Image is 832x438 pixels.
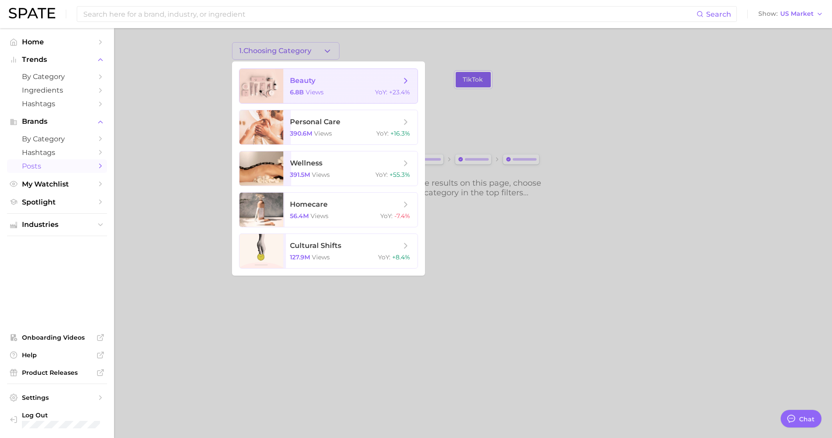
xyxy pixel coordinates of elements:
[22,180,92,188] span: My Watchlist
[706,10,731,18] span: Search
[391,129,411,137] span: +16.3%
[22,221,92,229] span: Industries
[7,348,107,362] a: Help
[290,129,313,137] span: 390.6m
[376,171,388,179] span: YoY :
[22,100,92,108] span: Hashtags
[379,253,391,261] span: YoY :
[22,86,92,94] span: Ingredients
[393,253,411,261] span: +8.4%
[22,369,92,377] span: Product Releases
[312,253,330,261] span: views
[22,56,92,64] span: Trends
[7,331,107,344] a: Onboarding Videos
[381,212,393,220] span: YoY :
[290,200,328,208] span: homecare
[22,334,92,341] span: Onboarding Videos
[22,394,92,402] span: Settings
[232,61,425,276] ul: 1.Choosing Category
[780,11,814,16] span: US Market
[290,159,323,167] span: wellness
[7,195,107,209] a: Spotlight
[290,88,304,96] span: 6.8b
[290,118,341,126] span: personal care
[22,198,92,206] span: Spotlight
[290,241,342,250] span: cultural shifts
[7,35,107,49] a: Home
[22,118,92,126] span: Brands
[306,88,324,96] span: views
[22,38,92,46] span: Home
[290,253,311,261] span: 127.9m
[314,129,332,137] span: views
[290,76,316,85] span: beauty
[290,171,311,179] span: 391.5m
[390,171,411,179] span: +55.3%
[7,115,107,128] button: Brands
[7,132,107,146] a: by Category
[7,70,107,83] a: by Category
[7,391,107,404] a: Settings
[22,162,92,170] span: Posts
[22,351,92,359] span: Help
[7,97,107,111] a: Hashtags
[22,411,100,419] span: Log Out
[22,135,92,143] span: by Category
[7,366,107,379] a: Product Releases
[7,146,107,159] a: Hashtags
[22,148,92,157] span: Hashtags
[7,159,107,173] a: Posts
[756,8,825,20] button: ShowUS Market
[7,218,107,231] button: Industries
[7,409,107,431] a: Log out. Currently logged in with e-mail ykkim110@cosrx.co.kr.
[7,83,107,97] a: Ingredients
[7,53,107,66] button: Trends
[311,212,329,220] span: views
[312,171,330,179] span: views
[758,11,778,16] span: Show
[375,88,388,96] span: YoY :
[7,177,107,191] a: My Watchlist
[9,8,55,18] img: SPATE
[377,129,389,137] span: YoY :
[395,212,411,220] span: -7.4%
[82,7,696,22] input: Search here for a brand, industry, or ingredient
[22,72,92,81] span: by Category
[389,88,411,96] span: +23.4%
[290,212,309,220] span: 56.4m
